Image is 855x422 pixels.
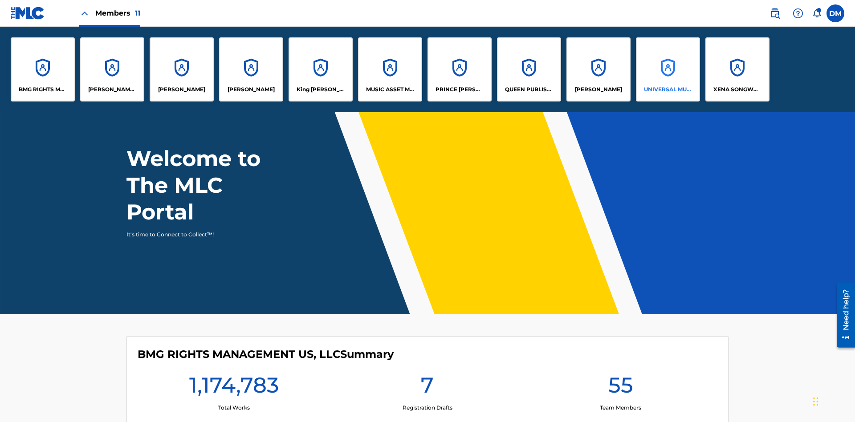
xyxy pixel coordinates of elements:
h1: Welcome to The MLC Portal [126,145,293,225]
p: XENA SONGWRITER [713,85,762,93]
a: AccountsMUSIC ASSET MANAGEMENT (MAM) [358,37,422,101]
a: Accounts[PERSON_NAME] [150,37,214,101]
p: Total Works [218,404,250,412]
p: PRINCE MCTESTERSON [436,85,484,93]
div: User Menu [826,4,844,22]
iframe: Resource Center [830,279,855,352]
p: Team Members [600,404,641,412]
img: search [769,8,780,19]
p: ELVIS COSTELLO [158,85,205,93]
p: UNIVERSAL MUSIC PUB GROUP [644,85,692,93]
p: EYAMA MCSINGER [228,85,275,93]
p: BMG RIGHTS MANAGEMENT US, LLC [19,85,67,93]
a: Accounts[PERSON_NAME] SONGWRITER [80,37,144,101]
p: RONALD MCTESTERSON [575,85,622,93]
h4: BMG RIGHTS MANAGEMENT US, LLC [138,348,394,361]
a: AccountsPRINCE [PERSON_NAME] [427,37,492,101]
img: MLC Logo [11,7,45,20]
a: AccountsUNIVERSAL MUSIC PUB GROUP [636,37,700,101]
a: AccountsQUEEN PUBLISHA [497,37,561,101]
div: Help [789,4,807,22]
div: Notifications [812,9,821,18]
a: AccountsKing [PERSON_NAME] [289,37,353,101]
p: King McTesterson [297,85,345,93]
a: Public Search [766,4,784,22]
iframe: Chat Widget [810,379,855,422]
p: MUSIC ASSET MANAGEMENT (MAM) [366,85,415,93]
h1: 7 [421,372,434,404]
img: help [793,8,803,19]
h1: 1,174,783 [189,372,279,404]
div: Drag [813,388,818,415]
a: AccountsXENA SONGWRITER [705,37,769,101]
p: CLEO SONGWRITER [88,85,137,93]
p: Registration Drafts [403,404,452,412]
img: Close [79,8,90,19]
p: QUEEN PUBLISHA [505,85,554,93]
p: It's time to Connect to Collect™! [126,231,281,239]
h1: 55 [608,372,633,404]
a: Accounts[PERSON_NAME] [219,37,283,101]
a: Accounts[PERSON_NAME] [566,37,631,101]
a: AccountsBMG RIGHTS MANAGEMENT US, LLC [11,37,75,101]
span: Members [95,8,140,18]
span: 11 [135,9,140,17]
